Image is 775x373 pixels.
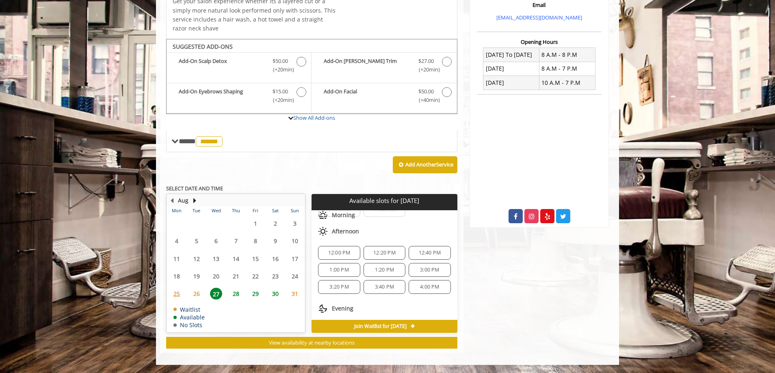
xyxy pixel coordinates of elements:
span: $27.00 [418,57,434,65]
a: Show All Add-ons [293,114,335,121]
button: Next Month [191,196,198,205]
td: Select day25 [167,285,186,302]
th: Wed [206,207,226,215]
b: SELECT DATE AND TIME [166,185,223,192]
span: Morning [332,212,355,218]
span: $50.00 [418,87,434,96]
div: 1:00 PM [318,263,360,277]
div: 12:40 PM [409,246,450,260]
td: [DATE] [483,76,539,90]
button: Aug [178,196,188,205]
label: Add-On Facial [316,87,452,106]
th: Tue [186,207,206,215]
td: Select day28 [226,285,245,302]
div: 12:00 PM [318,246,360,260]
span: View availability at nearby locations [269,339,355,346]
td: 8 A.M - 7 P.M [539,62,595,75]
label: Add-On Beard Trim [316,57,452,76]
b: Add Another Service [405,161,453,168]
img: morning slots [318,210,328,220]
span: Join Waitlist for [DATE] [354,323,407,330]
span: 29 [249,288,262,300]
button: Previous Month [169,196,175,205]
span: 25 [171,288,183,300]
h3: Email [479,2,600,8]
span: 12:00 PM [328,250,351,256]
span: (+20min ) [414,65,438,74]
td: Available [173,314,205,320]
div: 3:00 PM [409,263,450,277]
b: Add-On Scalp Detox [179,57,264,74]
button: View availability at nearby locations [166,337,457,349]
span: 28 [230,288,242,300]
span: (+20min ) [268,96,292,104]
td: Select day30 [265,285,285,302]
span: 4:00 PM [420,284,439,290]
span: 12:40 PM [419,250,441,256]
th: Sun [285,207,305,215]
b: Add-On Eyebrows Shaping [179,87,264,104]
th: Sat [265,207,285,215]
td: [DATE] [483,62,539,75]
span: 30 [269,288,281,300]
th: Thu [226,207,245,215]
td: Select day26 [186,285,206,302]
span: 1:00 PM [329,267,349,273]
th: Fri [246,207,265,215]
td: Select day31 [285,285,305,302]
td: No Slots [173,322,205,328]
span: Afternoon [332,228,359,235]
b: Add-On Facial [324,87,410,104]
div: 4:00 PM [409,280,450,294]
span: 26 [191,288,203,300]
div: 12:20 PM [364,246,405,260]
span: 3:00 PM [420,267,439,273]
span: $50.00 [273,57,288,65]
td: 8 A.M - 8 P.M [539,48,595,62]
span: (+40min ) [414,96,438,104]
p: Available slots for [DATE] [315,197,454,204]
div: 1:20 PM [364,263,405,277]
td: Select day27 [206,285,226,302]
span: 3:20 PM [329,284,349,290]
label: Add-On Eyebrows Shaping [171,87,307,106]
div: Scissor Cut Add-onS [166,39,457,114]
div: 3:20 PM [318,280,360,294]
th: Mon [167,207,186,215]
span: (+20min ) [268,65,292,74]
b: SUGGESTED ADD-ONS [173,43,233,50]
span: 31 [289,288,301,300]
td: Select day29 [246,285,265,302]
span: 12:20 PM [373,250,396,256]
td: Waitlist [173,306,205,313]
a: [EMAIL_ADDRESS][DOMAIN_NAME] [496,14,582,21]
b: Add-On [PERSON_NAME] Trim [324,57,410,74]
button: Add AnotherService [393,156,457,173]
div: 3:40 PM [364,280,405,294]
img: afternoon slots [318,226,328,236]
td: 10 A.M - 7 P.M [539,76,595,90]
span: $15.00 [273,87,288,96]
span: 1:20 PM [375,267,394,273]
label: Add-On Scalp Detox [171,57,307,76]
h3: Opening Hours [477,39,602,45]
span: Evening [332,305,353,312]
span: 27 [210,288,222,300]
img: evening slots [318,304,328,313]
td: [DATE] To [DATE] [483,48,539,62]
span: 3:40 PM [375,284,394,290]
